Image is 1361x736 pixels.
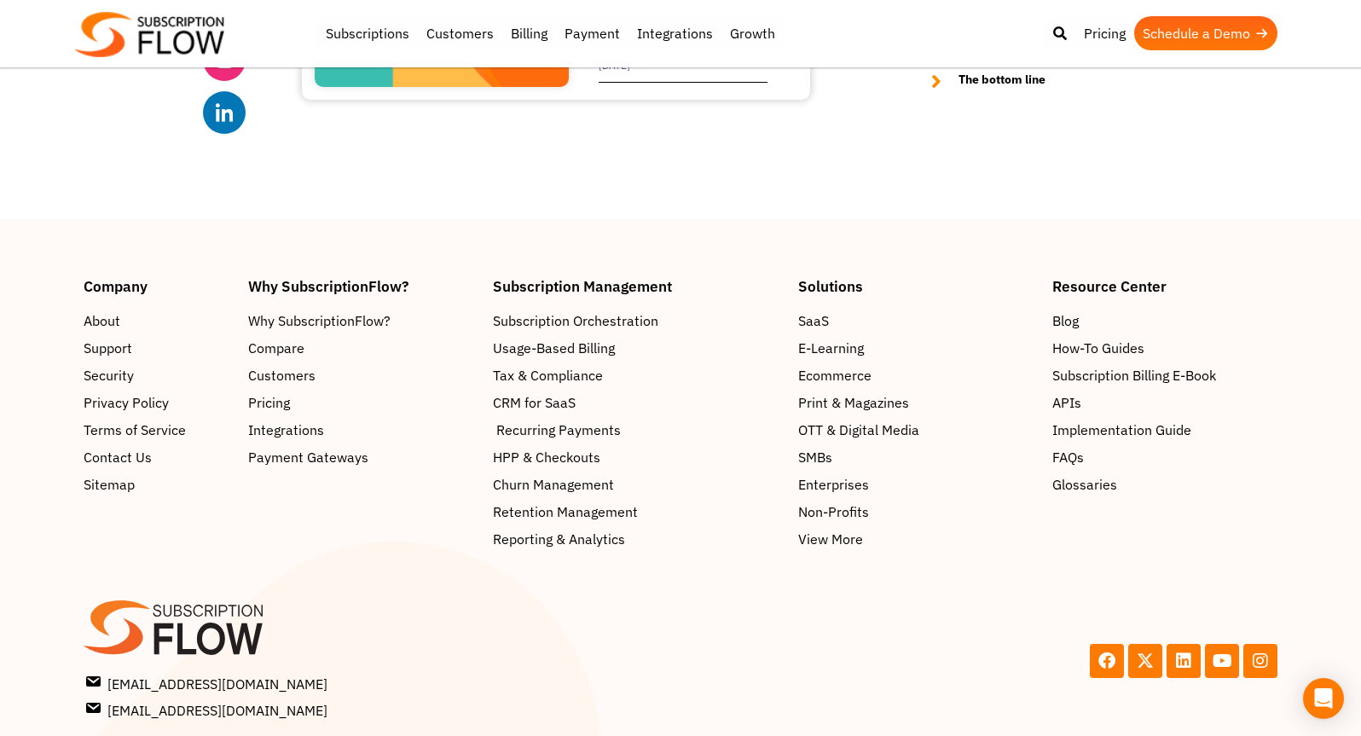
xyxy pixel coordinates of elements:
span: Print & Magazines [798,392,909,413]
span: Reporting & Analytics [493,529,625,549]
span: E-Learning [798,338,864,358]
a: Growth [721,16,784,50]
a: Tax & Compliance [493,365,780,385]
a: Contact Us [84,447,231,467]
span: Non-Profits [798,501,869,522]
a: Integrations [628,16,721,50]
span: Subscription Orchestration [493,310,658,331]
a: Pricing [248,392,477,413]
a: SMBs [798,447,1035,467]
span: How-To Guides [1052,338,1144,358]
h4: Company [84,279,231,293]
span: Support [84,338,132,358]
span: Retention Management [493,501,638,522]
a: Security [84,365,231,385]
span: FAQs [1052,447,1084,467]
span: Tax & Compliance [493,365,603,385]
a: Reporting & Analytics [493,529,780,549]
a: Subscription Orchestration [493,310,780,331]
span: Security [84,365,134,385]
strong: The bottom line [958,71,1045,91]
h4: Subscription Management [493,279,780,293]
span: Recurring Payments [496,420,621,440]
a: Integrations [248,420,477,440]
a: Compare [248,338,477,358]
span: Implementation Guide [1052,420,1191,440]
a: Ecommerce [798,365,1035,385]
a: APIs [1052,392,1277,413]
a: View More [798,529,1035,549]
a: Retention Management [493,501,780,522]
span: Payment Gateways [248,447,368,467]
span: Customers [248,365,316,385]
span: APIs [1052,392,1081,413]
h4: Resource Center [1052,279,1277,293]
a: Sitemap [84,474,231,495]
span: [EMAIL_ADDRESS][DOMAIN_NAME] [87,698,327,721]
h4: Solutions [798,279,1035,293]
a: Implementation Guide [1052,420,1277,440]
span: CRM for SaaS [493,392,576,413]
span: SaaS [798,310,829,331]
a: Usage-Based Billing [493,338,780,358]
a: Glossaries [1052,474,1277,495]
span: Integrations [248,420,324,440]
a: Schedule a Demo [1134,16,1277,50]
a: The bottom line [914,71,1141,91]
a: Subscriptions [317,16,418,50]
a: Blog [1052,310,1277,331]
span: View More [798,529,863,549]
a: Support [84,338,231,358]
span: Subscription Billing E-Book [1052,365,1216,385]
span: Sitemap [84,474,135,495]
a: Enterprises [798,474,1035,495]
img: Subscriptionflow [75,12,224,57]
a: Payment Gateways [248,447,477,467]
img: SF-logo [84,600,263,655]
span: Glossaries [1052,474,1117,495]
span: Why SubscriptionFlow? [248,310,391,331]
a: E-Learning [798,338,1035,358]
a: Churn Management [493,474,780,495]
a: [EMAIL_ADDRESS][DOMAIN_NAME] [87,672,675,694]
span: Pricing [248,392,290,413]
span: Terms of Service [84,420,186,440]
span: About [84,310,120,331]
span: Blog [1052,310,1079,331]
a: Non-Profits [798,501,1035,522]
a: [EMAIL_ADDRESS][DOMAIN_NAME] [87,698,675,721]
a: Why SubscriptionFlow? [248,310,477,331]
span: Usage-Based Billing [493,338,615,358]
a: About [84,310,231,331]
span: [EMAIL_ADDRESS][DOMAIN_NAME] [87,672,327,694]
a: Customers [418,16,502,50]
a: Recurring Payments [493,420,780,440]
a: How-To Guides [1052,338,1277,358]
span: Privacy Policy [84,392,169,413]
a: FAQs [1052,447,1277,467]
a: CRM for SaaS [493,392,780,413]
span: Ecommerce [798,365,872,385]
a: Customers [248,365,477,385]
a: Billing [502,16,556,50]
span: Enterprises [798,474,869,495]
a: Pricing [1075,16,1134,50]
span: HPP & Checkouts [493,447,600,467]
div: Open Intercom Messenger [1303,678,1344,719]
a: Print & Magazines [798,392,1035,413]
a: Subscription Billing E-Book [1052,365,1277,385]
a: Terms of Service [84,420,231,440]
h4: Why SubscriptionFlow? [248,279,477,293]
a: OTT & Digital Media [798,420,1035,440]
a: Payment [556,16,628,50]
a: HPP & Checkouts [493,447,780,467]
a: Privacy Policy [84,392,231,413]
span: SMBs [798,447,832,467]
span: Churn Management [493,474,614,495]
span: Compare [248,338,304,358]
span: Contact Us [84,447,152,467]
span: OTT & Digital Media [798,420,919,440]
a: SaaS [798,310,1035,331]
